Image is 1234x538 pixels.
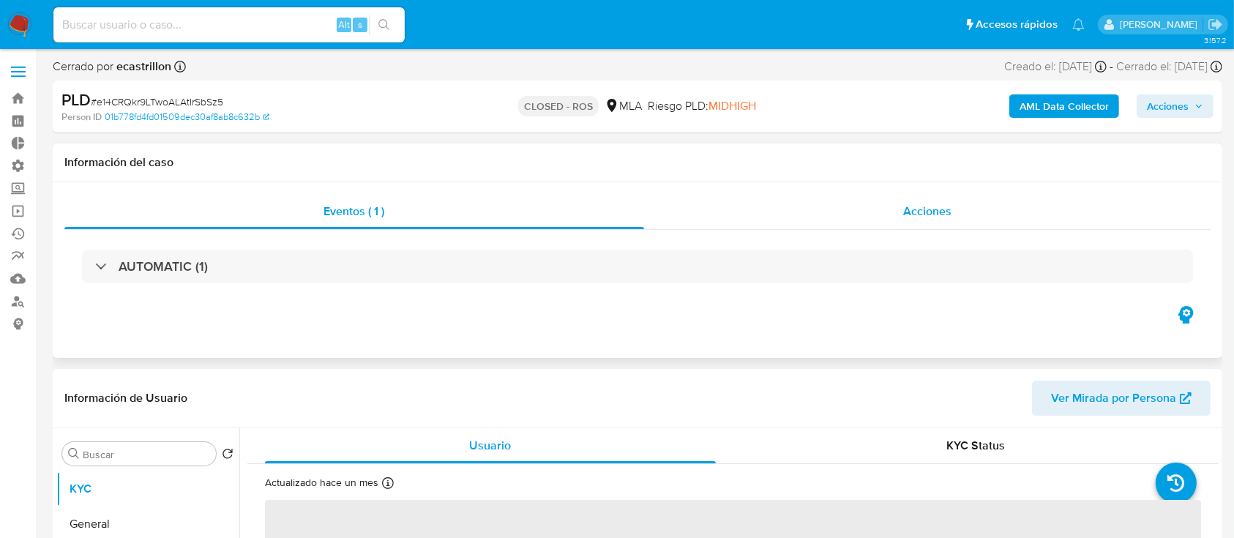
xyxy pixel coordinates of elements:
[648,98,756,114] span: Riesgo PLD:
[903,203,951,220] span: Acciones
[83,448,210,461] input: Buscar
[1147,94,1189,118] span: Acciones
[265,476,378,490] p: Actualizado hace un mes
[1110,59,1113,75] span: -
[1137,94,1214,118] button: Acciones
[113,58,171,75] b: ecastrillon
[324,203,384,220] span: Eventos ( 1 )
[605,98,642,114] div: MLA
[518,96,599,116] p: CLOSED - ROS
[222,448,233,464] button: Volver al orden por defecto
[946,437,1005,454] span: KYC Status
[1120,18,1203,31] p: ezequiel.castrillon@mercadolibre.com
[708,97,756,114] span: MIDHIGH
[53,15,405,34] input: Buscar usuario o caso...
[53,59,171,75] span: Cerrado por
[91,94,223,109] span: # e14CRQkr9LTwoALAtIrSbSz5
[61,111,102,124] b: Person ID
[976,17,1058,32] span: Accesos rápidos
[1116,59,1222,75] div: Cerrado el: [DATE]
[469,437,511,454] span: Usuario
[358,18,362,31] span: s
[1020,94,1109,118] b: AML Data Collector
[1009,94,1119,118] button: AML Data Collector
[1051,381,1176,416] span: Ver Mirada por Persona
[105,111,269,124] a: 01b778fd4fd01509dec30af8ab8c632b
[61,88,91,111] b: PLD
[369,15,399,35] button: search-icon
[1004,59,1107,75] div: Creado el: [DATE]
[1208,17,1223,32] a: Salir
[119,258,208,274] h3: AUTOMATIC (1)
[1032,381,1211,416] button: Ver Mirada por Persona
[1072,18,1085,31] a: Notificaciones
[56,471,239,507] button: KYC
[68,448,80,460] button: Buscar
[82,250,1193,283] div: AUTOMATIC (1)
[64,391,187,406] h1: Información de Usuario
[338,18,350,31] span: Alt
[64,155,1211,170] h1: Información del caso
